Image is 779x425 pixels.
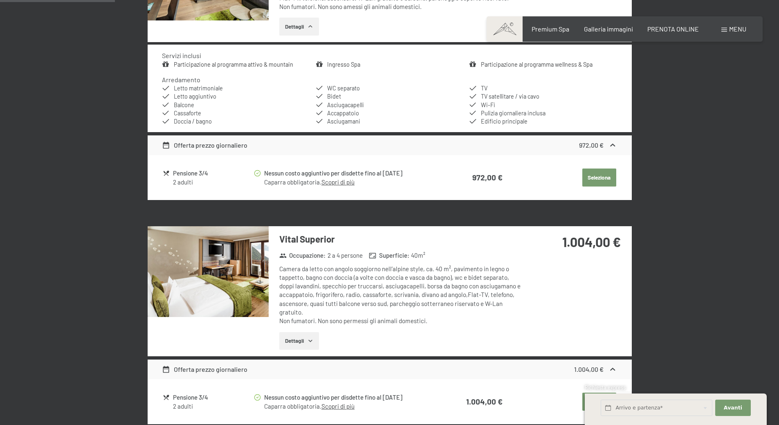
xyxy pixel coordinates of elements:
span: Letto matrimoniale [174,85,223,92]
div: Nessun costo aggiuntivo per disdette fino al [DATE] [264,169,434,178]
span: Richiesta express [585,384,626,391]
a: Premium Spa [532,25,569,33]
button: Dettagli [279,18,319,36]
h4: Servizi inclusi [162,52,201,59]
div: Caparra obbligatoria. [264,402,434,411]
span: Menu [729,25,746,33]
a: Galleria immagini [584,25,633,33]
a: Participazione al programma wellness & Spa [481,61,593,68]
strong: 1.004,00 € [562,234,621,250]
div: Nessun costo aggiuntivo per disdette fino al [DATE] [264,393,434,402]
span: Bidet [327,93,341,100]
div: Offerta prezzo giornaliero [162,364,247,374]
div: Caparra obbligatoria. [264,178,434,187]
h4: Arredamento [162,76,200,83]
span: Letto aggiuntivo [174,93,216,100]
div: Pensione 3/4 [173,169,253,178]
div: Camera da letto con angolo soggiorno nell’alpine style, ca. 40 m², pavimento in legno o tappetto,... [279,265,523,326]
strong: Superficie : [369,251,409,260]
a: Scopri di più [321,403,355,410]
strong: 1.004,00 € [466,397,503,406]
span: TV satellitare / via cavo [481,93,539,100]
span: Edificio principale [481,118,528,125]
span: Wi-Fi [481,101,495,108]
span: Avanti [724,404,742,412]
span: WC separato [327,85,360,92]
span: Asciugamani [327,118,360,125]
button: Seleziona [582,169,616,187]
img: mss_renderimg.php [148,226,269,317]
button: Avanti [715,400,750,416]
a: Participazione al programma attivo & mountain [174,61,293,68]
span: Doccia / bagno [174,118,212,125]
strong: 972,00 € [579,141,604,149]
span: 2 a 4 persone [328,251,363,260]
button: Seleziona [582,393,616,411]
h3: Vital Superior [279,233,523,245]
div: Offerta prezzo giornaliero [162,140,247,150]
a: Ingresso Spa [327,61,360,68]
strong: Occupazione : [279,251,326,260]
a: Scopri di più [321,178,355,186]
span: Pulizia giornaliera inclusa [481,110,546,117]
span: Cassaforte [174,110,201,117]
span: Asciugacapelli [327,101,364,108]
span: Accappatoio [327,110,359,117]
div: 2 adulti [173,402,253,411]
div: Offerta prezzo giornaliero972,00 € [148,135,632,155]
button: Dettagli [279,332,319,350]
div: 2 adulti [173,178,253,187]
div: Offerta prezzo giornaliero1.004,00 € [148,360,632,379]
strong: 972,00 € [472,173,503,182]
a: PRENOTA ONLINE [647,25,699,33]
span: 40 m² [411,251,425,260]
span: TV [481,85,487,92]
span: Balcone [174,101,194,108]
div: Pensione 3/4 [173,393,253,402]
strong: 1.004,00 € [574,365,604,373]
